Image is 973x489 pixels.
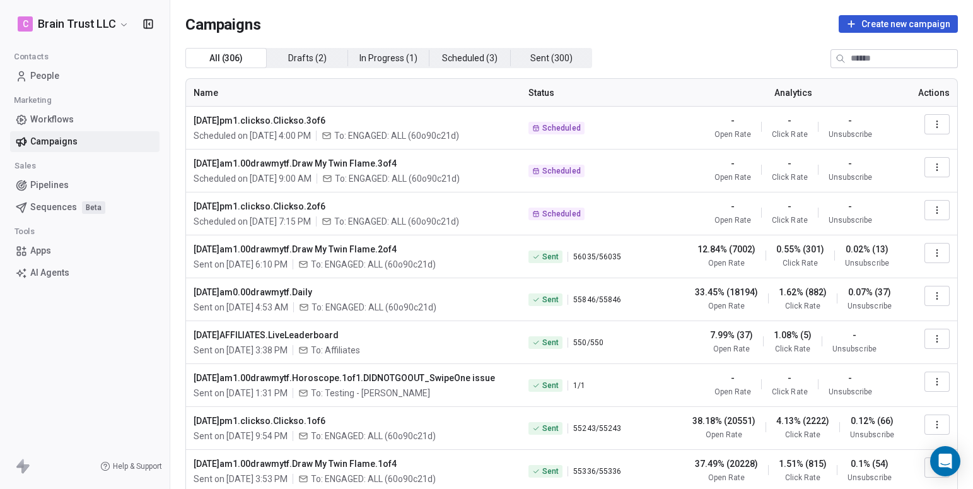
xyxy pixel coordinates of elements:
span: Brain Trust LLC [38,16,116,32]
span: To: ENGAGED: ALL (60o90c21d) [311,258,436,271]
span: Sent [542,380,559,391]
span: Open Rate [714,215,751,225]
span: [DATE]am1.00drawmytf.Horoscope.1of1.DIDNOTGOOUT_SwipeOne issue [194,372,513,384]
span: Open Rate [714,172,751,182]
span: To: ENGAGED: ALL (60o90c21d) [311,473,436,485]
span: Sent [542,423,559,433]
span: Campaigns [30,135,78,148]
span: AI Agents [30,266,69,280]
a: AI Agents [10,262,160,283]
span: In Progress ( 1 ) [359,52,417,65]
span: To: Affiliates [311,344,360,356]
span: Click Rate [775,344,810,354]
span: Scheduled on [DATE] 7:15 PM [194,215,311,228]
a: Help & Support [100,461,162,471]
span: Sent on [DATE] 3:53 PM [194,473,288,485]
span: 1.08% (5) [774,329,812,341]
span: Click Rate [783,258,818,268]
span: Click Rate [772,129,807,139]
span: - [848,157,852,170]
th: Actions [908,79,957,107]
span: Open Rate [713,344,750,354]
span: Open Rate [708,301,745,311]
span: - [788,114,791,127]
span: Unsubscribe [829,215,872,225]
span: - [848,200,852,213]
span: Scheduled on [DATE] 4:00 PM [194,129,311,142]
span: [DATE]pm1.clickso.Clickso.3of6 [194,114,513,127]
button: CBrain Trust LLC [15,13,132,35]
span: Click Rate [772,387,807,397]
span: [DATE]am1.00drawmytf.Draw My Twin Flame.3of4 [194,157,513,170]
span: [DATE]am0.00drawmytf.Daily [194,286,513,298]
span: 38.18% (20551) [692,415,755,427]
span: Unsubscribe [850,430,894,440]
span: - [731,157,735,170]
span: Beta [82,201,105,214]
span: Apps [30,244,51,257]
span: Open Rate [708,473,745,483]
span: [DATE]pm1.clickso.Clickso.2of6 [194,200,513,213]
span: Scheduled [542,123,580,133]
span: Unsubscribe [848,473,891,483]
span: Workflows [30,113,74,126]
div: Open Intercom Messenger [930,446,960,476]
span: Sent [542,466,559,476]
span: Unsubscribe [848,301,891,311]
span: Sent on [DATE] 1:31 PM [194,387,288,399]
span: Click Rate [772,172,807,182]
span: 0.1% (54) [851,457,889,470]
span: 56035 / 56035 [573,252,621,262]
span: 7.99% (37) [710,329,753,341]
span: - [788,372,791,384]
span: 55243 / 55243 [573,423,621,433]
span: [DATE]am1.00drawmytf.Draw My Twin Flame.1of4 [194,457,513,470]
span: - [731,114,735,127]
span: Contacts [8,47,54,66]
span: Scheduled ( 3 ) [442,52,498,65]
span: 550 / 550 [573,338,603,348]
span: C [23,18,28,30]
span: Click Rate [785,473,820,483]
a: People [10,66,160,86]
span: - [848,114,852,127]
span: Open Rate [706,430,742,440]
span: Sent [542,338,559,348]
span: Help & Support [113,461,162,471]
span: Drafts ( 2 ) [288,52,327,65]
span: - [731,372,735,384]
span: Campaigns [185,15,261,33]
button: Create new campaign [839,15,958,33]
span: To: ENGAGED: ALL (60o90c21d) [335,172,460,185]
a: SequencesBeta [10,197,160,218]
span: Sent [542,252,559,262]
a: Pipelines [10,175,160,196]
span: Sent on [DATE] 4:53 AM [194,301,288,314]
a: Workflows [10,109,160,130]
span: Click Rate [772,215,807,225]
span: Unsubscribe [832,344,876,354]
span: Click Rate [785,430,820,440]
th: Analytics [679,79,907,107]
span: 55336 / 55336 [573,466,621,476]
span: To: ENGAGED: ALL (60o90c21d) [334,129,459,142]
span: Unsubscribe [829,172,872,182]
span: To: ENGAGED: ALL (60o90c21d) [334,215,459,228]
span: [DATE]AFFILIATES.LiveLeaderboard [194,329,513,341]
span: Open Rate [714,387,751,397]
span: Sequences [30,201,77,214]
span: Sales [9,156,42,175]
span: Unsubscribe [829,387,872,397]
span: Scheduled on [DATE] 9:00 AM [194,172,312,185]
span: - [788,200,791,213]
span: To: ENGAGED: ALL (60o90c21d) [311,430,436,442]
span: 1.62% (882) [779,286,827,298]
span: Sent on [DATE] 6:10 PM [194,258,288,271]
span: Click Rate [785,301,820,311]
span: To: ENGAGED: ALL (60o90c21d) [312,301,436,314]
span: Marketing [8,91,57,110]
span: Unsubscribe [845,258,889,268]
span: 0.12% (66) [851,415,894,427]
span: Scheduled [542,209,580,219]
span: 37.49% (20228) [695,457,758,470]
